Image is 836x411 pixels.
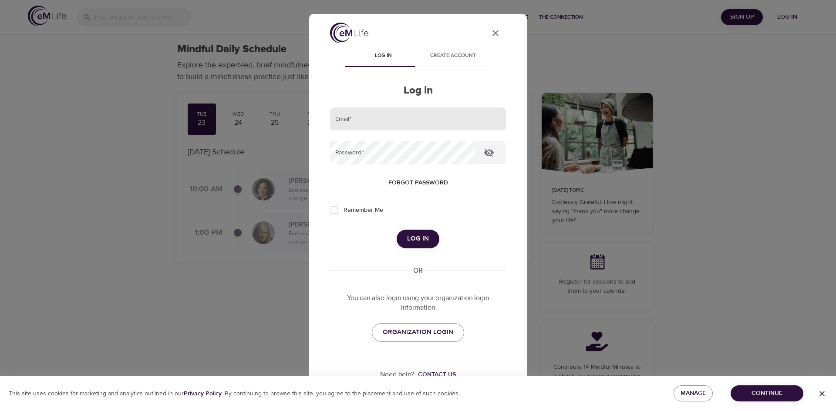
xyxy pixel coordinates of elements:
[380,370,415,380] p: Need help?
[330,293,506,313] p: You can also login using your organization login information
[330,84,506,97] h2: Log in
[738,388,796,399] span: Continue
[397,230,439,248] button: Log in
[681,388,706,399] span: Manage
[388,177,448,188] span: Forgot password
[330,23,368,43] img: logo
[354,51,413,60] span: Log in
[415,370,456,379] a: Contact us
[184,390,222,398] b: Privacy Policy
[410,266,426,276] div: OR
[385,175,452,191] button: Forgot password
[344,206,383,215] span: Remember Me
[423,51,482,60] span: Create account
[372,323,464,341] a: ORGANIZATION LOGIN
[383,327,453,338] span: ORGANIZATION LOGIN
[418,370,456,379] div: Contact us
[485,23,506,43] button: close
[330,46,506,67] div: disabled tabs example
[407,233,429,244] span: Log in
